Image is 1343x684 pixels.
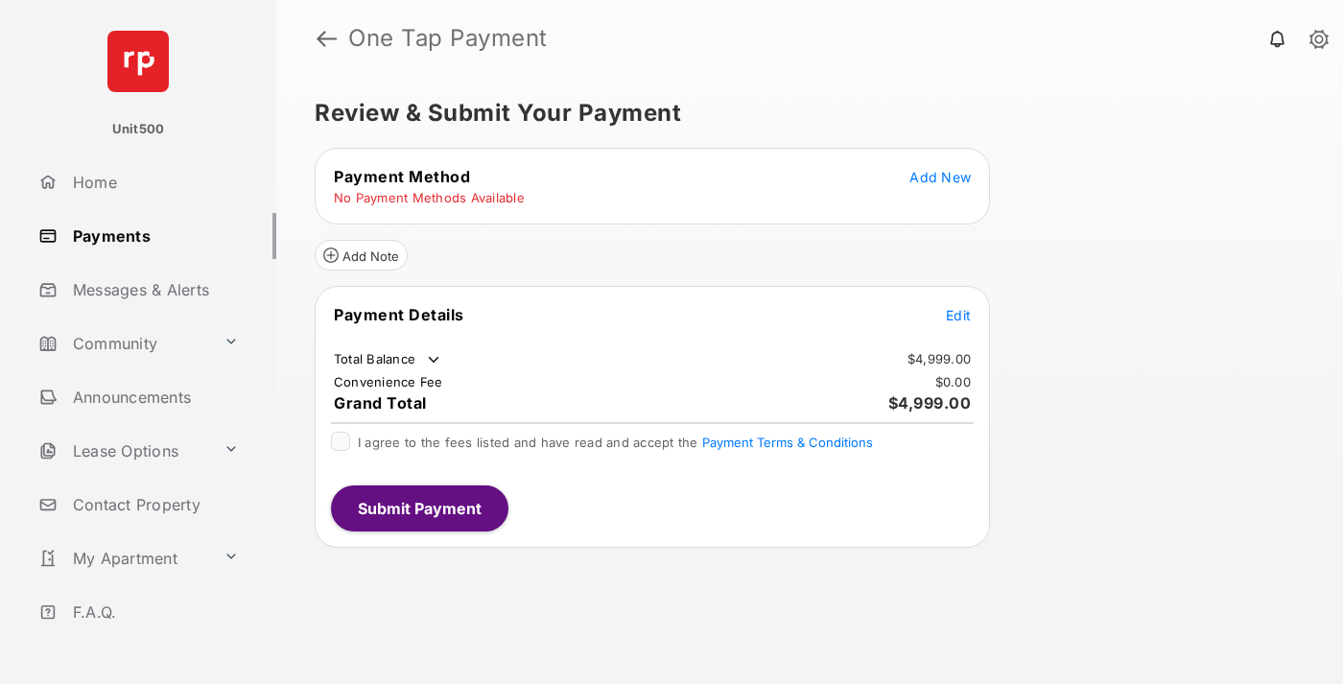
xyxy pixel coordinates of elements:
[31,589,276,635] a: F.A.Q.
[331,485,508,531] button: Submit Payment
[946,305,971,324] button: Edit
[909,167,971,186] button: Add New
[333,189,526,206] td: No Payment Methods Available
[334,167,470,186] span: Payment Method
[31,482,276,528] a: Contact Property
[702,435,873,450] button: I agree to the fees listed and have read and accept the
[333,350,443,369] td: Total Balance
[934,373,972,390] td: $0.00
[315,240,408,271] button: Add Note
[888,393,972,413] span: $4,999.00
[31,374,276,420] a: Announcements
[112,120,165,139] p: Unit500
[946,307,971,323] span: Edit
[315,102,1289,125] h5: Review & Submit Your Payment
[31,320,216,366] a: Community
[31,428,216,474] a: Lease Options
[909,169,971,185] span: Add New
[348,27,548,50] strong: One Tap Payment
[907,350,972,367] td: $4,999.00
[31,267,276,313] a: Messages & Alerts
[107,31,169,92] img: svg+xml;base64,PHN2ZyB4bWxucz0iaHR0cDovL3d3dy53My5vcmcvMjAwMC9zdmciIHdpZHRoPSI2NCIgaGVpZ2h0PSI2NC...
[31,213,276,259] a: Payments
[334,305,464,324] span: Payment Details
[333,373,444,390] td: Convenience Fee
[358,435,873,450] span: I agree to the fees listed and have read and accept the
[31,535,216,581] a: My Apartment
[31,159,276,205] a: Home
[334,393,427,413] span: Grand Total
